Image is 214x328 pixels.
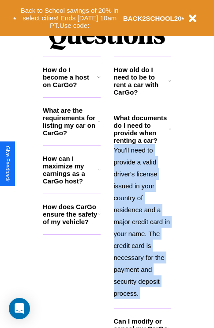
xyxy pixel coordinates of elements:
button: Back to School savings of 20% in select cities! Ends [DATE] 10am PT.Use code: [16,4,123,32]
h3: How does CarGo ensure the safety of my vehicle? [43,203,98,225]
h3: How can I maximize my earnings as a CarGo host? [43,155,98,185]
h3: How old do I need to be to rent a car with CarGo? [114,66,169,96]
p: You'll need to provide a valid driver's license issued in your country of residence and a major c... [114,144,172,299]
h3: What are the requirements for listing my car on CarGo? [43,107,98,137]
h3: What documents do I need to provide when renting a car? [114,114,169,144]
div: Give Feedback [4,146,11,182]
b: BACK2SCHOOL20 [123,15,182,22]
div: Open Intercom Messenger [9,298,30,319]
h3: How do I become a host on CarGo? [43,66,97,88]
